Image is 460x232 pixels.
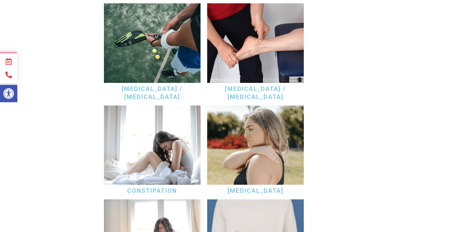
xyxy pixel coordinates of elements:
a: [MEDICAL_DATA] / [MEDICAL_DATA] [225,85,286,100]
a: [MEDICAL_DATA] / [MEDICAL_DATA] [122,85,183,100]
img: irvine acupuncture for frozen shoulder treatment [207,106,304,185]
img: irvine acupuncture for tennis elbow golfers elbow treatment [104,3,201,83]
a: Constipation [127,187,177,194]
a: [MEDICAL_DATA] [228,187,283,194]
img: irvine acupuncture for constipation [104,106,201,185]
img: irvine acupuncture for tendonitis treatment [207,3,304,83]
